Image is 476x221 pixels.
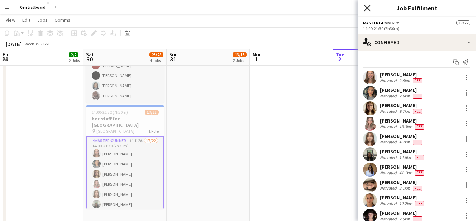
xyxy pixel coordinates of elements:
span: 13/15 [233,52,247,57]
div: Not rated [380,124,398,130]
div: Confirmed [358,34,476,51]
span: 1 [252,55,262,63]
div: Crew has different fees then in role [414,201,425,206]
div: BST [43,41,50,46]
div: 12.2km [398,201,414,206]
div: Not rated [380,170,398,176]
div: Crew has different fees then in role [412,139,423,145]
span: 17/22 [145,110,159,115]
div: Crew has different fees then in role [414,170,425,176]
div: Crew has different fees then in role [412,185,423,191]
div: 4.2km [398,139,412,145]
div: Not rated [380,93,398,99]
div: Not rated [380,185,398,191]
div: Crew has different fees then in role [412,109,423,114]
span: 17/22 [456,20,470,25]
h3: bar staff for [GEOGRAPHIC_DATA] [86,116,164,128]
span: Fee [413,94,422,99]
span: Tue [336,51,344,58]
a: Comms [52,15,73,24]
div: Not rated [380,201,398,206]
span: Week 35 [23,41,40,46]
span: Fee [413,78,422,83]
div: [PERSON_NAME] [380,210,423,216]
div: [PERSON_NAME] [380,148,425,155]
div: Not rated [380,139,398,145]
div: [PERSON_NAME] [380,179,423,185]
span: 14:00-21:30 (7h30m) [92,110,128,115]
div: 13.3km [398,124,414,130]
span: 30 [85,55,94,63]
div: [PERSON_NAME] [380,164,425,170]
div: 41.1km [398,170,414,176]
div: [PERSON_NAME] [380,72,423,78]
span: Fee [415,170,424,176]
span: Master Gunner [363,20,395,25]
span: Sat [86,51,94,58]
span: Edit [22,17,30,23]
span: Jobs [37,17,48,23]
div: 2.1km [398,185,412,191]
div: [PERSON_NAME] [380,133,423,139]
span: Sun [169,51,178,58]
span: 29 [2,55,8,63]
span: Fee [413,186,422,191]
app-card-role: Navigator (D&H B)4/413:30-21:30 (8h)[PERSON_NAME][PERSON_NAME][PERSON_NAME][PERSON_NAME] [86,49,164,103]
div: Not rated [380,155,398,160]
span: 2/2 [69,52,78,57]
button: Master Gunner [363,20,400,25]
span: Fee [415,155,424,160]
div: [PERSON_NAME] [380,87,423,93]
div: [PERSON_NAME] [380,102,423,109]
span: Fri [3,51,8,58]
span: Fee [413,140,422,145]
div: Crew has different fees then in role [412,93,423,99]
a: View [3,15,18,24]
span: 23/28 [149,52,163,57]
span: Mon [253,51,262,58]
a: Edit [20,15,33,24]
div: Not rated [380,109,398,114]
h3: Job Fulfilment [358,3,476,13]
span: Fee [415,124,424,130]
div: 14.6km [398,155,414,160]
div: Crew has different fees then in role [414,155,425,160]
span: View [6,17,15,23]
span: Fee [415,201,424,206]
div: 2 Jobs [69,58,80,63]
div: 2.5km [398,78,412,83]
div: 2.6km [398,93,412,99]
div: 9.7km [398,109,412,114]
div: [PERSON_NAME] [380,194,425,201]
span: [GEOGRAPHIC_DATA] [96,128,135,134]
div: Not rated [380,78,398,83]
div: 14:00-21:30 (7h30m) [363,26,470,31]
div: 4 Jobs [150,58,163,63]
span: Fee [413,109,422,114]
span: 1 Role [148,128,159,134]
div: [PERSON_NAME] [380,118,425,124]
div: Crew has different fees then in role [414,124,425,130]
button: Central board [14,0,51,14]
div: [DATE] [6,40,22,47]
span: 2 [335,55,344,63]
app-job-card: 14:00-21:30 (7h30m)17/22bar staff for [GEOGRAPHIC_DATA] [GEOGRAPHIC_DATA]1 RoleMaster Gunner11I2A... [86,105,164,209]
span: Comms [55,17,70,23]
div: 2 Jobs [233,58,246,63]
a: Jobs [34,15,51,24]
div: Crew has different fees then in role [412,78,423,83]
span: 31 [168,55,178,63]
